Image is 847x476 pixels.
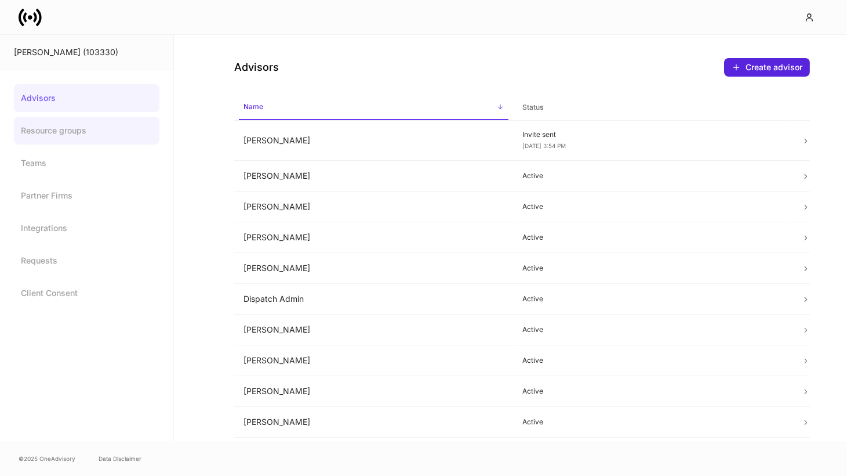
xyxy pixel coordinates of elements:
[234,284,513,315] td: Dispatch Admin
[522,142,566,149] span: [DATE] 3:54 PM
[234,60,279,74] h4: Advisors
[14,247,159,275] a: Requests
[746,62,802,73] div: Create advisor
[724,58,810,77] button: Create advisor
[234,376,513,407] td: [PERSON_NAME]
[522,171,783,181] p: Active
[14,182,159,210] a: Partner Firms
[99,454,141,463] a: Data Disclaimer
[522,102,543,113] h6: Status
[14,279,159,307] a: Client Consent
[14,117,159,145] a: Resource groups
[14,214,159,242] a: Integrations
[19,454,75,463] span: © 2025 OneAdvisory
[234,222,513,253] td: [PERSON_NAME]
[522,325,783,334] p: Active
[522,202,783,211] p: Active
[522,264,783,273] p: Active
[522,130,783,139] p: Invite sent
[234,315,513,345] td: [PERSON_NAME]
[14,46,159,58] div: [PERSON_NAME] (103330)
[234,121,513,161] td: [PERSON_NAME]
[234,345,513,376] td: [PERSON_NAME]
[522,294,783,304] p: Active
[239,95,508,120] span: Name
[14,149,159,177] a: Teams
[522,417,783,427] p: Active
[243,101,263,112] h6: Name
[234,192,513,222] td: [PERSON_NAME]
[234,161,513,192] td: [PERSON_NAME]
[234,438,513,468] td: [PERSON_NAME]
[518,96,787,120] span: Status
[522,233,783,242] p: Active
[14,84,159,112] a: Advisors
[522,356,783,365] p: Active
[522,387,783,396] p: Active
[234,253,513,284] td: [PERSON_NAME]
[234,407,513,438] td: [PERSON_NAME]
